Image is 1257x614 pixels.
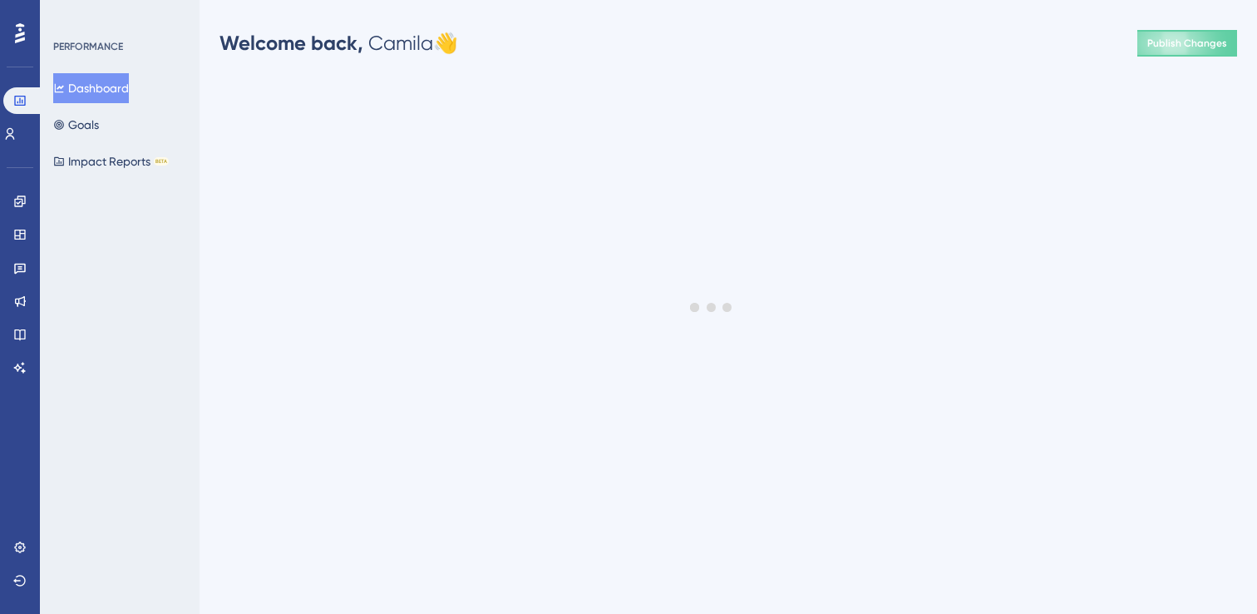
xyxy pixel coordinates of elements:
[53,146,169,176] button: Impact ReportsBETA
[219,30,458,57] div: Camila 👋
[154,157,169,166] div: BETA
[219,31,363,55] span: Welcome back,
[1137,30,1237,57] button: Publish Changes
[53,110,99,140] button: Goals
[1147,37,1227,50] span: Publish Changes
[53,40,123,53] div: PERFORMANCE
[53,73,129,103] button: Dashboard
